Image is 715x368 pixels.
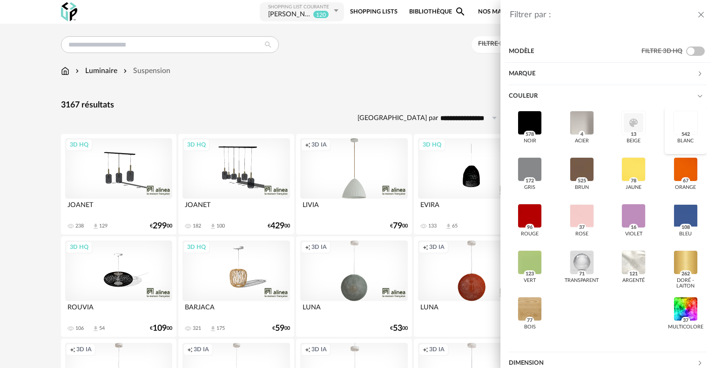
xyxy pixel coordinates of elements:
div: bleu [679,231,692,237]
div: gris [524,185,535,191]
div: acier [575,138,589,144]
span: 578 [524,131,536,138]
div: doré - laiton [668,278,703,290]
div: Marque [509,63,707,85]
div: vert [524,278,536,284]
span: 542 [680,131,691,138]
span: 262 [680,270,691,278]
div: bois [524,324,536,330]
span: 37 [577,224,586,231]
div: rose [575,231,588,237]
div: Filtrer par : [510,10,696,20]
div: jaune [626,185,641,191]
div: Couleur [509,107,707,352]
div: orange [675,185,696,191]
div: argenté [622,278,645,284]
div: blanc [677,138,694,144]
span: 67 [681,177,690,185]
span: 13 [629,131,638,138]
div: brun [575,185,589,191]
span: 96 [526,224,534,231]
span: 71 [577,270,586,278]
span: 172 [524,177,536,185]
span: 121 [628,270,640,278]
div: Couleur [509,85,697,107]
div: noir [524,138,536,144]
div: violet [625,231,642,237]
span: 78 [629,177,638,185]
div: Couleur [509,85,707,107]
span: 4 [579,131,585,138]
span: 16 [629,224,638,231]
span: 123 [524,270,536,278]
div: Modèle [509,40,641,63]
div: transparent [565,278,599,284]
div: beige [627,138,641,144]
div: multicolore [668,324,703,330]
button: close drawer [696,9,706,21]
div: Marque [509,63,697,85]
span: 525 [576,177,587,185]
span: 77 [526,317,534,324]
span: 108 [680,224,691,231]
div: rouge [521,231,539,237]
span: 37 [681,317,690,324]
span: Filtre 3D HQ [641,48,682,54]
